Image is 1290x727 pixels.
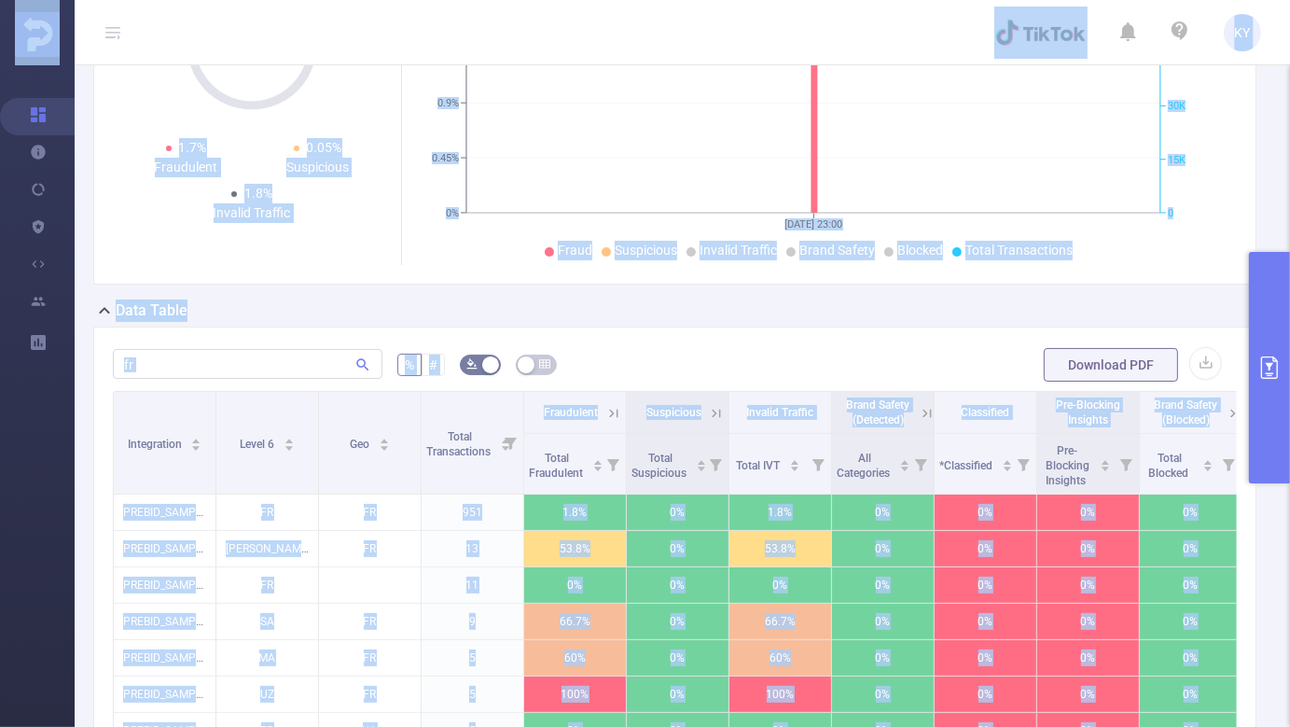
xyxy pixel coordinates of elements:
[15,12,60,57] img: Protected Media
[1215,434,1241,494] i: Filter menu
[524,604,626,639] p: 66.7%
[1010,434,1036,494] i: Filter menu
[627,677,728,712] p: 0%
[747,406,814,419] span: Invalid Traffic
[379,436,390,447] div: Sort
[1044,348,1178,382] button: Download PDF
[187,203,318,223] div: Invalid Traffic
[899,457,909,463] i: icon: caret-up
[1140,495,1241,530] p: 0%
[847,398,910,426] span: Brand Safety (Detected)
[1113,434,1139,494] i: Filter menu
[965,243,1073,258] span: Total Transactions
[1002,457,1013,468] div: Sort
[529,452,586,480] span: Total Fraudulent
[935,640,1036,676] p: 0%
[113,349,382,379] input: Search...
[1100,457,1111,468] div: Sort
[216,677,318,712] p: UZ
[1168,207,1173,219] tspan: 0
[422,495,523,530] p: 951
[179,140,207,155] span: 1.7%
[524,677,626,712] p: 100%
[319,677,421,712] p: FR
[729,604,831,639] p: 66.7%
[615,243,677,258] span: Suspicious
[216,640,318,676] p: MA
[422,604,523,639] p: 9
[284,443,294,449] i: icon: caret-down
[832,495,934,530] p: 0%
[216,604,318,639] p: SA
[899,457,910,468] div: Sort
[128,438,185,451] span: Integration
[729,640,831,676] p: 60%
[524,495,626,530] p: 1.8%
[696,457,707,468] div: Sort
[544,406,598,419] span: Fraudulent
[962,406,1010,419] span: Classified
[908,434,934,494] i: Filter menu
[114,567,215,603] p: PREBID_SAMPLE
[405,357,414,372] span: %
[1046,444,1089,487] span: Pre-Blocking Insights
[422,640,523,676] p: 5
[729,677,831,712] p: 100%
[627,567,728,603] p: 0%
[1002,464,1012,469] i: icon: caret-down
[422,567,523,603] p: 11
[1140,604,1241,639] p: 0%
[497,392,523,494] i: Filter menu
[805,434,831,494] i: Filter menu
[702,434,728,494] i: Filter menu
[319,640,421,676] p: FR
[244,186,272,201] span: 1.8%
[1037,640,1139,676] p: 0%
[935,677,1036,712] p: 0%
[216,531,318,566] p: [PERSON_NAME]
[114,677,215,712] p: PREBID_SAMPLE
[1168,154,1186,166] tspan: 15K
[939,459,995,472] span: *Classified
[897,243,943,258] span: Blocked
[1235,14,1251,51] span: KY
[729,495,831,530] p: 1.8%
[935,604,1036,639] p: 0%
[592,464,603,469] i: icon: caret-down
[284,436,294,441] i: icon: caret-up
[837,452,893,480] span: All Categories
[935,531,1036,566] p: 0%
[1155,398,1218,426] span: Brand Safety (Blocked)
[191,443,201,449] i: icon: caret-down
[790,464,800,469] i: icon: caret-down
[190,436,201,447] div: Sort
[1037,495,1139,530] p: 0%
[1056,398,1120,426] span: Pre-Blocking Insights
[1203,457,1214,463] i: icon: caret-up
[700,243,777,258] span: Invalid Traffic
[729,567,831,603] p: 0%
[729,531,831,566] p: 53.8%
[1140,567,1241,603] p: 0%
[737,459,784,472] span: Total IVT
[790,457,800,463] i: icon: caret-up
[935,567,1036,603] p: 0%
[191,436,201,441] i: icon: caret-up
[432,152,459,164] tspan: 0.45%
[1149,452,1192,480] span: Total Blocked
[1140,677,1241,712] p: 0%
[1037,531,1139,566] p: 0%
[592,457,603,463] i: icon: caret-up
[646,406,701,419] span: Suspicious
[558,243,592,258] span: Fraud
[627,640,728,676] p: 0%
[437,97,459,109] tspan: 0.9%
[319,531,421,566] p: FR
[1140,531,1241,566] p: 0%
[832,567,934,603] p: 0%
[114,604,215,639] p: PREBID_SAMPLE
[350,438,372,451] span: Geo
[466,358,478,370] i: icon: bg-colors
[284,436,295,447] div: Sort
[307,140,342,155] span: 0.05%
